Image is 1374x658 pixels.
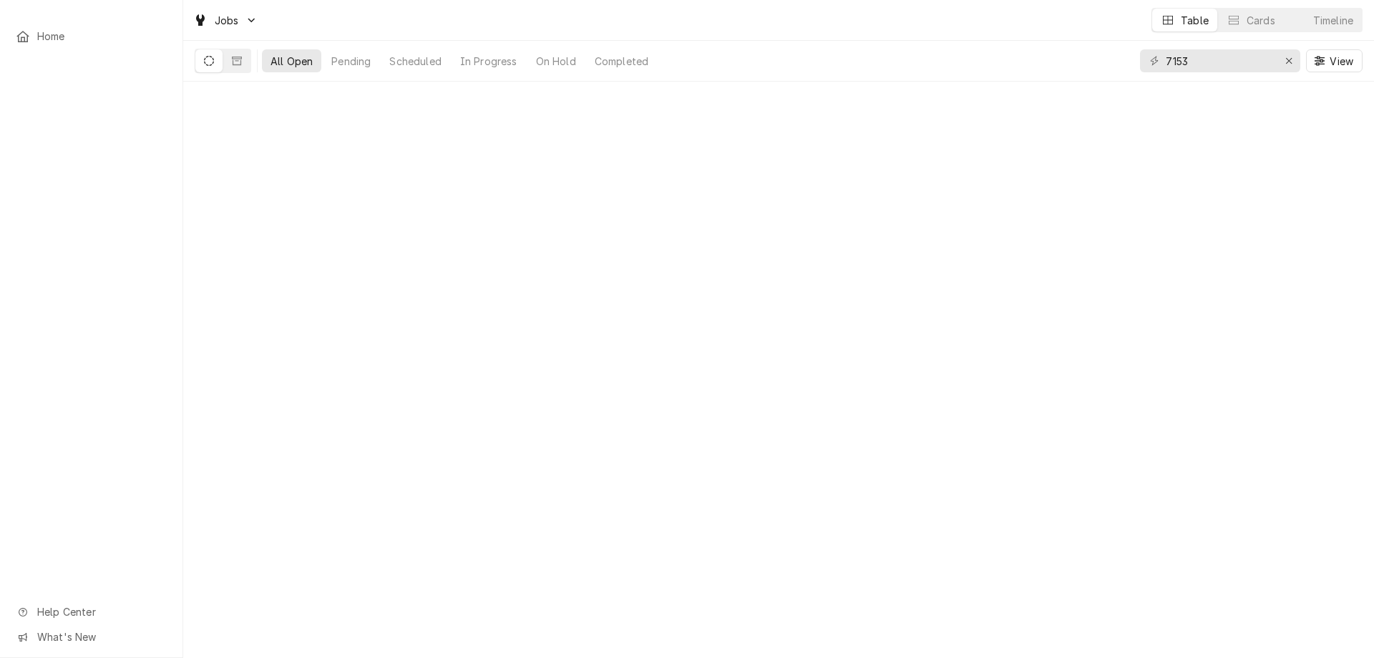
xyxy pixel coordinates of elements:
[215,13,239,28] span: Jobs
[1306,49,1363,72] button: View
[1277,49,1300,72] button: Erase input
[536,54,576,69] div: On Hold
[9,600,174,624] a: Go to Help Center
[460,54,517,69] div: In Progress
[331,54,371,69] div: Pending
[9,625,174,649] a: Go to What's New
[37,29,167,44] span: Home
[1327,54,1356,69] span: View
[187,9,263,32] a: Go to Jobs
[9,24,174,48] a: Home
[389,54,441,69] div: Scheduled
[1166,49,1273,72] input: Keyword search
[1313,13,1353,28] div: Timeline
[37,629,165,644] span: What's New
[595,54,648,69] div: Completed
[271,54,313,69] div: All Open
[1181,13,1209,28] div: Table
[37,604,165,619] span: Help Center
[1247,13,1275,28] div: Cards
